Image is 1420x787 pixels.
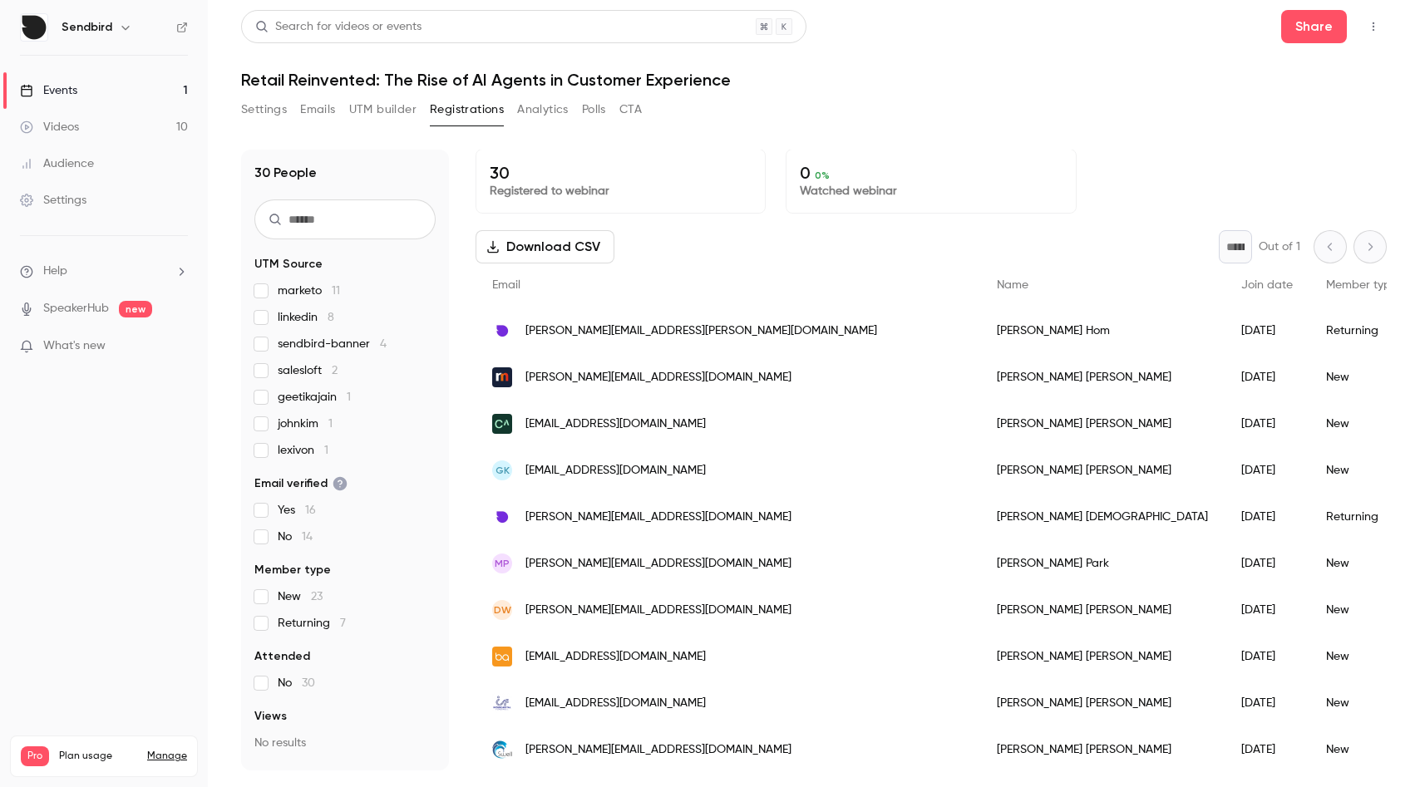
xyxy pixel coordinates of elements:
div: [PERSON_NAME] [PERSON_NAME] [980,726,1225,773]
span: Views [254,708,287,725]
img: icfundings.org [492,693,512,713]
span: New [278,588,323,605]
div: [PERSON_NAME] [PERSON_NAME] [980,587,1225,633]
img: getcaret.com [492,414,512,434]
span: [EMAIL_ADDRESS][DOMAIN_NAME] [525,695,706,712]
button: Emails [300,96,335,123]
div: [PERSON_NAME] [PERSON_NAME] [980,680,1225,726]
div: [PERSON_NAME] Park [980,540,1225,587]
button: Analytics [517,96,569,123]
span: GK [496,463,510,478]
span: Join date [1241,279,1293,291]
iframe: Noticeable Trigger [168,339,188,354]
span: [EMAIL_ADDRESS][DOMAIN_NAME] [525,416,706,433]
span: sendbird-banner [278,336,387,352]
span: [PERSON_NAME][EMAIL_ADDRESS][DOMAIN_NAME] [525,602,791,619]
a: SpeakerHub [43,300,109,317]
span: [EMAIL_ADDRESS][DOMAIN_NAME] [525,462,706,480]
div: [DATE] [1225,494,1309,540]
div: [DATE] [1225,587,1309,633]
div: New [1309,354,1414,401]
img: roomonitor.com [492,367,512,387]
h6: Sendbird [62,19,112,36]
div: [PERSON_NAME] [PERSON_NAME] [980,354,1225,401]
div: [PERSON_NAME] [DEMOGRAPHIC_DATA] [980,494,1225,540]
span: UTM Source [254,256,323,273]
h1: 30 People [254,163,317,183]
span: johnkim [278,416,333,432]
span: Name [997,279,1028,291]
div: New [1309,447,1414,494]
span: 8 [328,312,334,323]
span: 30 [302,677,315,689]
div: [PERSON_NAME] [PERSON_NAME] [980,447,1225,494]
p: Watched webinar [800,183,1062,199]
span: [PERSON_NAME][EMAIL_ADDRESS][DOMAIN_NAME] [525,369,791,386]
button: Share [1281,10,1347,43]
div: [PERSON_NAME] Hom [980,307,1225,354]
div: [PERSON_NAME] [PERSON_NAME] [980,401,1225,447]
div: New [1309,726,1414,773]
span: Pro [21,746,49,766]
img: batemanagency.com [492,647,512,666]
div: Returning [1309,307,1414,354]
span: Plan usage [59,750,137,763]
img: sendbird.com [492,321,512,341]
span: 1 [328,418,333,430]
img: Sendbird [21,14,47,41]
span: 0 % [815,170,830,181]
p: Registered to webinar [490,183,752,199]
span: [PERSON_NAME][EMAIL_ADDRESS][PERSON_NAME][DOMAIN_NAME] [525,322,877,340]
span: What's new [43,337,106,355]
span: lexivon [278,442,328,459]
div: [DATE] [1225,447,1309,494]
span: [PERSON_NAME][EMAIL_ADDRESS][DOMAIN_NAME] [525,741,791,759]
div: [PERSON_NAME] [PERSON_NAME] [980,633,1225,680]
span: DW [494,603,511,617]
div: [DATE] [1225,680,1309,726]
button: Registrations [430,96,504,123]
span: Help [43,263,67,280]
span: 1 [324,445,328,456]
p: 0 [800,163,1062,183]
span: [PERSON_NAME][EMAIL_ADDRESS][DOMAIN_NAME] [525,555,791,573]
img: sendbird.com [492,507,512,527]
div: [DATE] [1225,354,1309,401]
span: new [119,301,152,317]
span: No [278,529,313,545]
div: New [1309,680,1414,726]
p: 30 [490,163,752,183]
div: Audience [20,155,94,172]
div: Settings [20,192,86,209]
span: geetikajain [278,389,351,406]
span: Email [492,279,520,291]
span: 11 [332,285,340,297]
div: [DATE] [1225,633,1309,680]
span: salesloft [278,362,338,379]
span: linkedin [278,309,334,326]
div: New [1309,540,1414,587]
div: Returning [1309,494,1414,540]
li: help-dropdown-opener [20,263,188,280]
h1: Retail Reinvented: The Rise of AI Agents in Customer Experience [241,70,1387,90]
span: MP [495,556,510,571]
span: [PERSON_NAME][EMAIL_ADDRESS][DOMAIN_NAME] [525,509,791,526]
span: 7 [340,617,346,629]
span: 23 [311,591,323,603]
span: 2 [332,365,338,376]
span: marketo [278,283,340,299]
a: Manage [147,750,187,763]
div: New [1309,587,1414,633]
span: Member type [254,562,331,578]
button: UTM builder [349,96,417,123]
button: Polls [582,96,606,123]
button: Download CSV [476,230,614,263]
span: 1 [347,391,351,403]
span: No [278,675,315,691]
div: New [1309,401,1414,447]
span: Referrer [254,768,301,785]
span: Yes [278,502,316,519]
span: Member type [1326,279,1398,291]
div: [DATE] [1225,401,1309,447]
span: 14 [302,531,313,543]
